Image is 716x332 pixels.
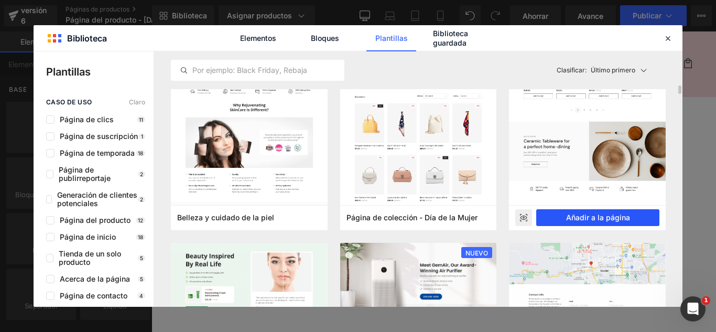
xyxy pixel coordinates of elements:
font: Título [325,157,351,169]
a: Inicio [20,24,53,46]
div: Avance [515,209,532,226]
font: Añadir a la cesta [430,247,516,259]
font: 2 [140,196,143,202]
font: Bloques [311,34,339,42]
font: 1 [704,297,708,304]
font: Página de temporada [60,148,135,157]
font: Página de suscripción [60,132,138,141]
font: Página de clics [60,115,114,124]
font: Elementos [240,34,276,42]
font: 5 [140,255,143,261]
font: Página de contacto [60,291,127,300]
a: Catálogo [53,24,103,46]
img: ESCUDO [72,105,250,283]
font: Generación de clientes potenciales [57,190,137,208]
button: Añadir a la página [536,209,659,226]
font: Página de publirreportaje [59,165,111,183]
a: ESCUDO [450,110,496,123]
button: Añadir a la cesta [415,240,531,266]
font: 12 [138,217,143,223]
font: 11 [139,116,143,123]
button: Clasificar:Último primero [552,60,666,81]
font: 1 [141,133,143,140]
font: 2 [140,171,143,177]
font: Último primero [591,66,635,74]
font: 18 [138,150,143,156]
font: Inicio [26,30,47,40]
input: Por ejemplo: Black Friday, Rebajas,... [171,64,344,77]
font: Título predeterminado [336,176,437,188]
font: 18 [138,234,143,240]
font: 4 [139,293,143,299]
font: Catálogo [60,30,96,40]
font: ESCUDO [450,109,496,124]
a: Contacto [102,24,153,46]
font: Añadir a la página [566,213,630,222]
font: caso de uso [46,98,92,106]
summary: Búsqueda [545,24,568,47]
iframe: Chat en vivo de Intercom [680,296,706,322]
font: Cantidad [453,200,493,212]
font: S/. 165.00 [431,128,472,140]
img: Exclusiva Perú [263,4,367,67]
font: Plantillas [46,66,91,78]
font: 5 [140,276,143,282]
font: Página de colección - Día de la Mujer [346,213,478,222]
font: Claro [129,98,145,106]
font: Tienda de un solo producto [59,249,121,266]
font: Belleza y cuidado de la piel [177,213,274,222]
font: Plantillas [375,34,408,42]
font: Contacto [109,30,147,40]
font: S/. 99.00 [478,128,514,140]
font: Biblioteca guardada [433,29,468,47]
font: Clasificar: [557,66,587,74]
font: Acerca de la página [60,274,130,283]
font: Página de inicio [60,232,116,241]
font: Página del producto [60,216,131,224]
font: NUEVO [465,249,488,257]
